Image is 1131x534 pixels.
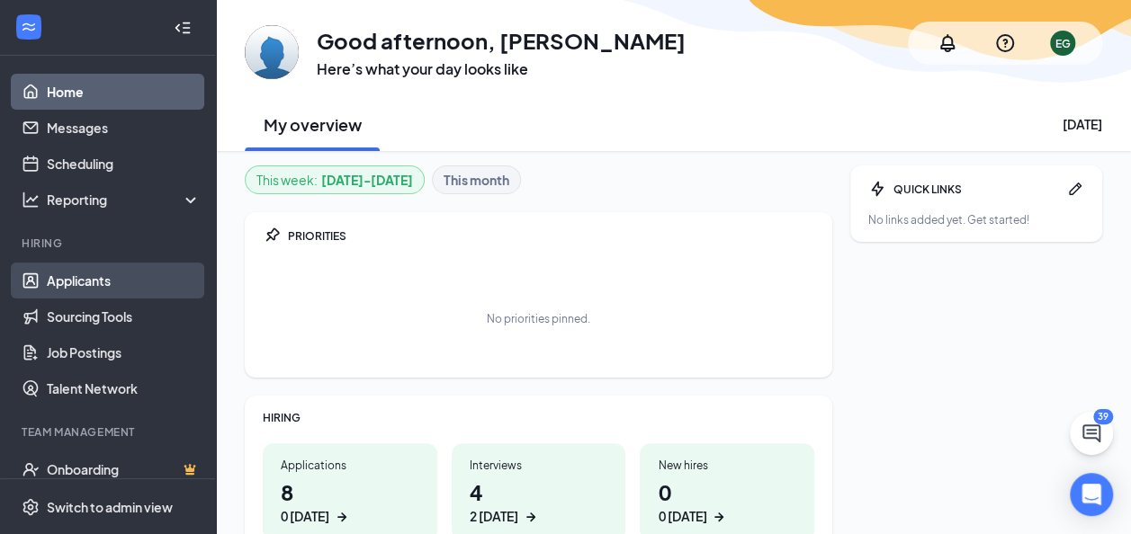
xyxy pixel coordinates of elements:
[1093,409,1113,424] div: 39
[317,25,686,56] h1: Good afternoon, [PERSON_NAME]
[22,236,197,251] div: Hiring
[22,191,40,209] svg: Analysis
[487,311,590,326] div: No priorities pinned.
[47,451,201,487] a: OnboardingCrown
[47,74,201,110] a: Home
[333,508,351,526] svg: ArrowRight
[1070,473,1113,516] div: Open Intercom Messenger
[264,113,362,136] h2: My overview
[47,110,201,146] a: Messages
[470,476,608,526] h1: 4
[288,228,814,244] div: PRIORITIES
[1055,36,1071,51] div: EG
[658,476,796,526] h1: 0
[710,508,728,526] svg: ArrowRight
[174,19,192,37] svg: Collapse
[658,458,796,473] div: New hires
[1066,180,1084,198] svg: Pen
[893,182,1059,197] div: QUICK LINKS
[47,334,201,370] a: Job Postings
[281,507,329,526] div: 0 [DATE]
[20,18,38,36] svg: WorkstreamLogo
[868,180,886,198] svg: Bolt
[317,59,686,79] h3: Here’s what your day looks like
[47,370,201,406] a: Talent Network
[658,507,706,526] div: 0 [DATE]
[1063,115,1102,133] div: [DATE]
[47,498,173,516] div: Switch to admin view
[22,424,197,440] div: Team Management
[1081,423,1102,444] svg: ChatActive
[281,458,419,473] div: Applications
[321,170,413,190] b: [DATE] - [DATE]
[47,298,201,334] a: Sourcing Tools
[470,458,608,473] div: Interviews
[245,25,299,79] img: Evelio Garcia
[22,498,40,516] svg: Settings
[868,212,1084,227] div: No links added yet. Get started!
[281,476,419,526] h1: 8
[256,170,413,190] div: This week :
[444,170,509,190] b: This month
[994,32,1016,54] svg: QuestionInfo
[47,146,201,182] a: Scheduling
[1070,412,1113,455] button: ChatActive
[522,508,540,526] svg: ArrowRight
[47,263,201,298] a: Applicants
[263,410,814,425] div: HIRING
[263,227,281,245] svg: Pin
[470,507,518,526] div: 2 [DATE]
[937,32,958,54] svg: Notifications
[47,191,202,209] div: Reporting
